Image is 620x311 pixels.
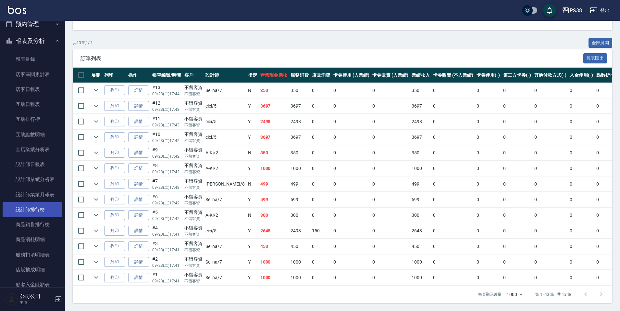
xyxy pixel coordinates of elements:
[475,130,502,145] td: 0
[289,83,310,98] td: 350
[332,145,371,161] td: 0
[183,68,204,83] th: 客戶
[184,169,203,175] p: 不留客資
[3,112,62,127] a: 互助排行榜
[184,178,203,185] div: 不留客資
[204,208,246,223] td: A-Ki /2
[3,187,62,202] a: 設計師業績月報表
[104,117,125,127] button: 列印
[3,277,62,292] a: 顧客入金餘額表
[332,192,371,207] td: 0
[246,223,259,239] td: Y
[371,239,410,254] td: 0
[431,68,475,83] th: 卡券販賣 (不入業績)
[184,131,203,138] div: 不留客資
[371,83,410,98] td: 0
[128,257,149,267] a: 詳情
[3,142,62,157] a: 全店業績分析表
[431,192,475,207] td: 0
[246,208,259,223] td: N
[533,239,568,254] td: 0
[410,145,431,161] td: 350
[259,161,289,176] td: 1000
[246,98,259,114] td: Y
[128,179,149,189] a: 詳情
[184,91,203,97] p: 不留客資
[502,114,533,129] td: 0
[533,130,568,145] td: 0
[3,247,62,262] a: 服務扣項明細表
[410,114,431,129] td: 2498
[502,254,533,270] td: 0
[475,145,502,161] td: 0
[431,98,475,114] td: 0
[3,67,62,82] a: 店家區間累計表
[502,161,533,176] td: 0
[91,195,101,204] button: expand row
[3,127,62,142] a: 互助點數明細
[533,192,568,207] td: 0
[502,98,533,114] td: 0
[431,254,475,270] td: 0
[310,192,332,207] td: 0
[310,114,332,129] td: 0
[589,38,613,48] button: 全部展開
[5,293,18,306] img: Person
[259,145,289,161] td: 350
[184,138,203,144] p: 不留客資
[587,5,612,17] button: 登出
[246,130,259,145] td: Y
[184,247,203,253] p: 不留客資
[104,226,125,236] button: 列印
[533,223,568,239] td: 0
[151,83,183,98] td: #13
[371,176,410,192] td: 0
[371,114,410,129] td: 0
[152,185,181,190] p: 09/23 (二) 17:42
[152,216,181,222] p: 09/23 (二) 17:42
[104,85,125,96] button: 列印
[332,254,371,270] td: 0
[104,241,125,252] button: 列印
[152,91,181,97] p: 09/23 (二) 17:44
[289,254,310,270] td: 1000
[568,192,595,207] td: 0
[568,145,595,161] td: 0
[184,84,203,91] div: 不留客資
[410,239,431,254] td: 450
[204,176,246,192] td: [PERSON_NAME] /8
[184,231,203,237] p: 不留客資
[3,262,62,277] a: 店販抽成明細
[184,162,203,169] div: 不留客資
[475,68,502,83] th: 卡券使用(-)
[559,4,585,17] button: PS38
[332,114,371,129] td: 0
[332,83,371,98] td: 0
[104,132,125,142] button: 列印
[259,176,289,192] td: 499
[91,85,101,95] button: expand row
[184,100,203,107] div: 不留客資
[104,148,125,158] button: 列印
[504,286,525,303] div: 1000
[371,98,410,114] td: 0
[431,145,475,161] td: 0
[246,176,259,192] td: N
[90,68,103,83] th: 展開
[204,192,246,207] td: Selina /7
[371,161,410,176] td: 0
[204,98,246,114] td: cici /5
[151,223,183,239] td: #4
[246,192,259,207] td: Y
[91,101,101,111] button: expand row
[568,208,595,223] td: 0
[259,223,289,239] td: 2648
[128,195,149,205] a: 詳情
[371,254,410,270] td: 0
[371,223,410,239] td: 0
[91,241,101,251] button: expand row
[259,208,289,223] td: 300
[151,192,183,207] td: #6
[184,240,203,247] div: 不留客資
[431,114,475,129] td: 0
